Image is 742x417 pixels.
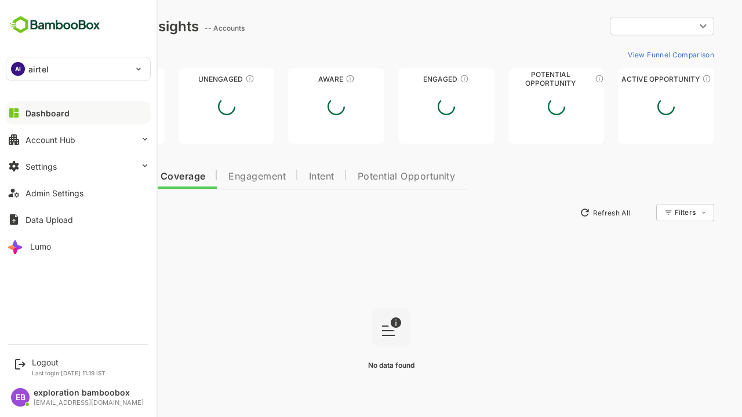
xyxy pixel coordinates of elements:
[11,388,30,407] div: EB
[164,24,208,32] ag: -- Accounts
[6,155,151,178] button: Settings
[26,215,73,225] div: Data Upload
[26,108,70,118] div: Dashboard
[577,75,674,83] div: Active Opportunity
[205,74,214,83] div: These accounts have not shown enough engagement and need nurturing
[569,16,674,36] div: ​
[28,18,158,35] div: Dashboard Insights
[28,202,112,223] button: New Insights
[248,75,344,83] div: Aware
[26,188,83,198] div: Admin Settings
[6,14,104,36] img: BambooboxFullLogoMark.5f36c76dfaba33ec1ec1367b70bb1252.svg
[28,75,124,83] div: Unreached
[661,74,671,83] div: These accounts have open opportunities which might be at any of the Sales Stages
[317,172,415,181] span: Potential Opportunity
[188,172,245,181] span: Engagement
[34,388,144,398] div: exploration bamboobox
[419,74,428,83] div: These accounts are warm, further nurturing would qualify them to MQAs
[554,74,563,83] div: These accounts are MQAs and can be passed on to Inside Sales
[138,75,234,83] div: Unengaged
[94,74,104,83] div: These accounts have not been engaged with for a defined time period
[634,208,655,217] div: Filters
[268,172,294,181] span: Intent
[6,181,151,204] button: Admin Settings
[6,57,150,81] div: AIairtel
[305,74,314,83] div: These accounts have just entered the buying cycle and need further nurturing
[34,399,144,407] div: [EMAIL_ADDRESS][DOMAIN_NAME]
[6,208,151,231] button: Data Upload
[534,203,595,222] button: Refresh All
[6,235,151,258] button: Lumo
[26,162,57,171] div: Settings
[32,370,106,376] p: Last login: [DATE] 11:19 IST
[32,357,106,367] div: Logout
[328,361,374,370] span: No data found
[358,75,454,83] div: Engaged
[30,242,51,251] div: Lumo
[28,63,49,75] p: airtel
[633,202,674,223] div: Filters
[39,172,165,181] span: Data Quality and Coverage
[11,62,25,76] div: AI
[468,75,564,83] div: Potential Opportunity
[26,135,75,145] div: Account Hub
[6,101,151,125] button: Dashboard
[6,128,151,151] button: Account Hub
[583,45,674,64] button: View Funnel Comparison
